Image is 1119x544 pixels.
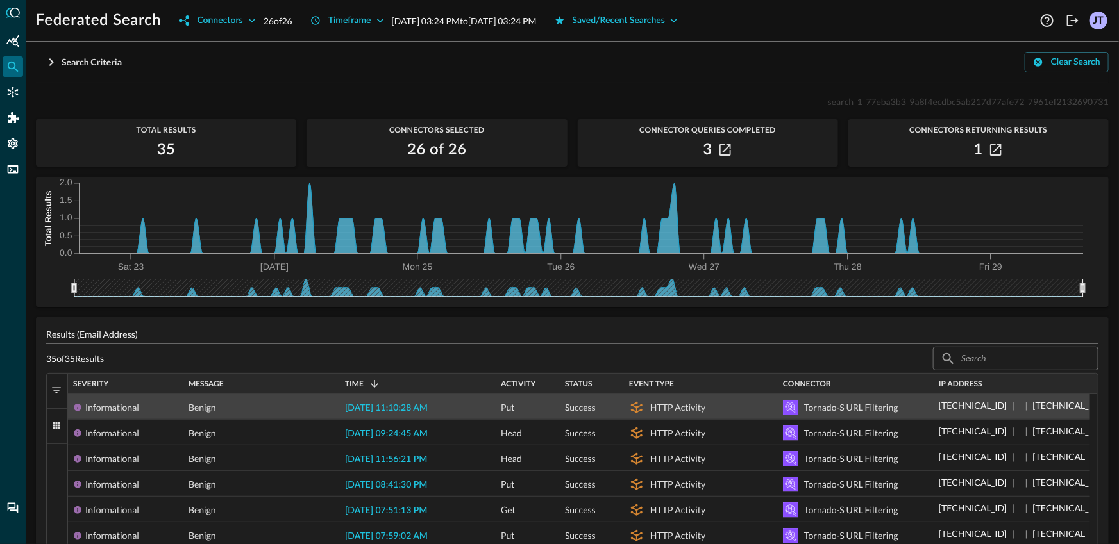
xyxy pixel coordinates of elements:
[1033,399,1101,412] p: [TECHNICAL_ID]
[85,395,139,420] div: Informational
[804,497,898,523] div: Tornado-S URL Filtering
[392,14,537,28] p: [DATE] 03:24 PM to [DATE] 03:24 PM
[1012,475,1014,489] p: |
[650,446,705,472] div: HTTP Activity
[36,52,130,72] button: Search Criteria
[1025,424,1028,438] p: |
[3,31,23,51] div: Summary Insights
[939,527,1007,540] p: [TECHNICAL_ID]
[303,10,392,31] button: Timeframe
[834,262,862,272] tspan: Thu 28
[3,133,23,154] div: Settings
[307,126,567,135] span: Connectors Selected
[3,108,24,128] div: Addons
[36,126,296,135] span: Total Results
[85,497,139,523] div: Informational
[345,532,428,541] span: [DATE] 07:59:02 AM
[197,13,242,29] div: Connectors
[189,379,224,388] span: Message
[189,472,216,497] span: Benign
[189,446,216,472] span: Benign
[1025,450,1028,463] p: |
[1063,10,1083,31] button: Logout
[36,10,161,31] h1: Federated Search
[345,404,428,413] span: [DATE] 11:10:28 AM
[939,399,1007,412] p: [TECHNICAL_ID]
[804,420,898,446] div: Tornado-S URL Filtering
[3,82,23,103] div: Connectors
[783,477,798,492] svg: Amazon Athena (for Amazon S3)
[1025,399,1028,412] p: |
[501,446,522,472] span: Head
[961,347,1069,370] input: Search
[1090,12,1107,29] div: JT
[3,498,23,518] div: Chat
[3,56,23,77] div: Federated Search
[85,472,139,497] div: Informational
[46,352,104,365] p: 35 of 35 Results
[565,497,596,523] span: Success
[403,262,433,272] tspan: Mon 25
[565,379,593,388] span: Status
[573,13,666,29] div: Saved/Recent Searches
[189,395,216,420] span: Benign
[939,379,982,388] span: IP Address
[848,126,1109,135] span: Connectors Returning Results
[650,472,705,497] div: HTTP Activity
[1033,424,1101,438] p: [TECHNICAL_ID]
[783,502,798,518] svg: Amazon Athena (for Amazon S3)
[565,420,596,446] span: Success
[345,455,427,464] span: [DATE] 11:56:21 PM
[345,429,428,438] span: [DATE] 09:24:45 AM
[43,190,53,246] tspan: Total Results
[60,177,72,188] tspan: 2.0
[1025,52,1109,72] button: Clear Search
[189,420,216,446] span: Benign
[501,379,535,388] span: Activity
[1012,501,1014,515] p: |
[46,327,1098,341] p: Results (Email Address)
[979,262,1002,272] tspan: Fri 29
[501,420,522,446] span: Head
[783,528,798,543] svg: Amazon Athena (for Amazon S3)
[345,506,427,515] span: [DATE] 07:51:13 PM
[629,379,674,388] span: Event Type
[264,14,292,28] p: 26 of 26
[1012,527,1014,540] p: |
[1033,501,1101,515] p: [TECHNICAL_ID]
[703,140,712,160] h2: 3
[1051,54,1100,70] div: Clear Search
[60,248,72,258] tspan: 0.0
[60,195,72,205] tspan: 1.5
[783,451,798,466] svg: Amazon Athena (for Amazon S3)
[650,497,705,523] div: HTTP Activity
[328,13,371,29] div: Timeframe
[547,262,575,272] tspan: Tue 26
[501,497,516,523] span: Get
[804,395,898,420] div: Tornado-S URL Filtering
[689,262,719,272] tspan: Wed 27
[1025,527,1028,540] p: |
[260,262,289,272] tspan: [DATE]
[345,481,427,490] span: [DATE] 08:41:30 PM
[345,379,364,388] span: Time
[85,420,139,446] div: Informational
[1012,424,1014,438] p: |
[939,450,1007,463] p: [TECHNICAL_ID]
[783,425,798,441] svg: Amazon Athena (for Amazon S3)
[157,140,176,160] h2: 35
[60,213,72,223] tspan: 1.0
[1033,475,1101,489] p: [TECHNICAL_ID]
[804,446,898,472] div: Tornado-S URL Filtering
[565,395,596,420] span: Success
[828,96,1109,107] span: search_1_77eba3b3_9a8f4ecdbc5ab217d77afe72_7961ef2132690731
[73,379,108,388] span: Severity
[171,10,263,31] button: Connectors
[1025,501,1028,515] p: |
[1012,399,1014,412] p: |
[974,140,983,160] h2: 1
[783,379,831,388] span: Connector
[804,472,898,497] div: Tornado-S URL Filtering
[578,126,838,135] span: Connector Queries Completed
[1033,450,1101,463] p: [TECHNICAL_ID]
